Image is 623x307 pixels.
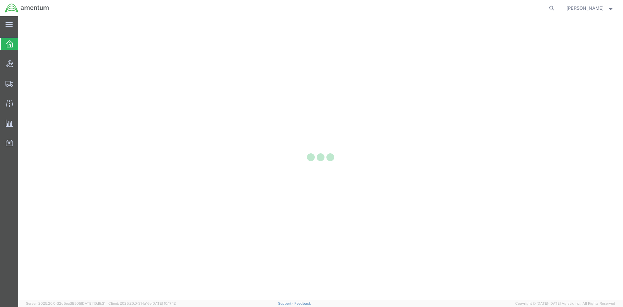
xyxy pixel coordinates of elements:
button: [PERSON_NAME] [566,4,614,12]
span: [DATE] 10:17:12 [152,301,176,305]
span: Server: 2025.20.0-32d5ea39505 [26,301,105,305]
span: JONATHAN FLORY [567,5,604,12]
img: logo [5,3,49,13]
span: Client: 2025.20.0-314a16e [108,301,176,305]
a: Feedback [294,301,311,305]
span: Copyright © [DATE]-[DATE] Agistix Inc., All Rights Reserved [515,301,615,306]
a: Support [278,301,294,305]
span: [DATE] 10:18:31 [81,301,105,305]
